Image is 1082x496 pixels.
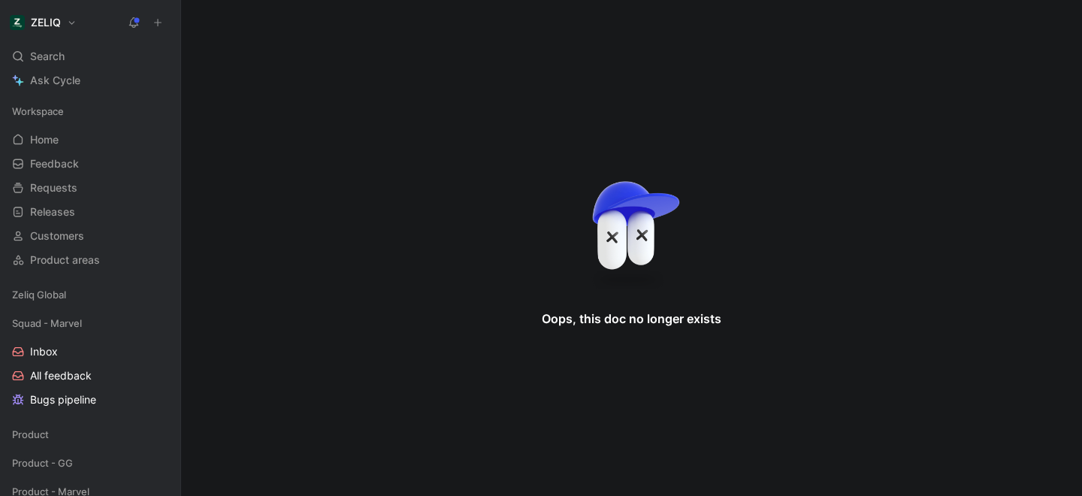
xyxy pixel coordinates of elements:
[6,153,174,175] a: Feedback
[30,344,58,359] span: Inbox
[12,316,82,331] span: Squad - Marvel
[30,180,77,195] span: Requests
[30,392,96,407] span: Bugs pipeline
[6,69,174,92] a: Ask Cycle
[30,47,65,65] span: Search
[576,168,688,298] img: Error
[6,340,174,363] a: Inbox
[12,455,73,470] span: Product - GG
[153,392,168,407] button: View actions
[10,15,25,30] img: ZELIQ
[6,249,174,271] a: Product areas
[6,283,174,306] div: Zeliq Global
[6,45,174,68] div: Search
[6,423,174,446] div: Product
[6,312,174,411] div: Squad - MarvelInboxAll feedbackBugs pipeline
[6,129,174,151] a: Home
[6,389,174,411] a: Bugs pipeline
[31,16,61,29] h1: ZELIQ
[6,283,174,310] div: Zeliq Global
[6,452,174,474] div: Product - GG
[6,201,174,223] a: Releases
[6,364,174,387] a: All feedback
[542,310,721,328] div: Oops, this doc no longer exists
[6,177,174,199] a: Requests
[30,228,84,243] span: Customers
[12,287,66,302] span: Zeliq Global
[12,104,64,119] span: Workspace
[30,204,75,219] span: Releases
[6,12,80,33] button: ZELIQZELIQ
[153,344,168,359] button: View actions
[6,452,174,479] div: Product - GG
[6,423,174,450] div: Product
[6,100,174,122] div: Workspace
[30,71,80,89] span: Ask Cycle
[30,253,100,268] span: Product areas
[12,427,49,442] span: Product
[6,312,174,334] div: Squad - Marvel
[30,368,92,383] span: All feedback
[30,132,59,147] span: Home
[153,368,168,383] button: View actions
[6,225,174,247] a: Customers
[30,156,79,171] span: Feedback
